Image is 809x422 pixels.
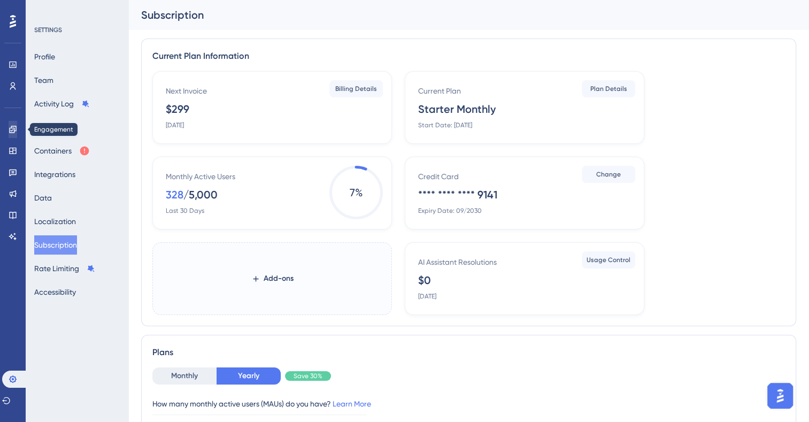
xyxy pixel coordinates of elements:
button: Usage Control [582,251,635,268]
div: Start Date: [DATE] [418,121,472,129]
div: Next Invoice [166,85,207,97]
button: Installation [34,118,72,137]
div: AI Assistant Resolutions [418,256,497,268]
button: Accessibility [34,282,76,302]
div: 328 [166,187,183,202]
span: Change [596,170,621,179]
span: Billing Details [335,85,377,93]
span: Save 30% [294,372,322,380]
span: Plan Details [590,85,627,93]
a: Learn More [333,400,371,408]
button: Activity Log [34,94,90,113]
div: How many monthly active users (MAUs) do you have? [152,397,785,410]
iframe: UserGuiding AI Assistant Launcher [764,380,796,412]
div: $299 [166,102,189,117]
div: [DATE] [166,121,184,129]
button: Billing Details [329,80,383,97]
span: Usage Control [587,256,630,264]
div: $0 [418,273,431,288]
div: [DATE] [418,292,436,301]
button: Subscription [34,235,77,255]
div: Expiry Date: 09/2030 [418,206,482,215]
div: Starter Monthly [418,102,496,117]
button: Data [34,188,52,208]
div: Plans [152,346,785,359]
button: Monthly [152,367,217,385]
button: Yearly [217,367,281,385]
button: Rate Limiting [34,259,95,278]
button: Profile [34,47,55,66]
button: Team [34,71,53,90]
div: Subscription [141,7,769,22]
div: / 5,000 [183,187,218,202]
button: Plan Details [582,80,635,97]
div: Current Plan [418,85,461,97]
button: Containers [34,141,90,160]
button: Integrations [34,165,75,184]
div: SETTINGS [34,26,121,34]
span: 7 % [329,166,383,219]
button: Localization [34,212,76,231]
div: Credit Card [418,170,459,183]
div: Current Plan Information [152,50,785,63]
button: Change [582,166,635,183]
div: Monthly Active Users [166,170,235,183]
div: Last 30 Days [166,206,204,215]
span: Add-ons [264,272,294,285]
button: Add-ons [234,269,311,288]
